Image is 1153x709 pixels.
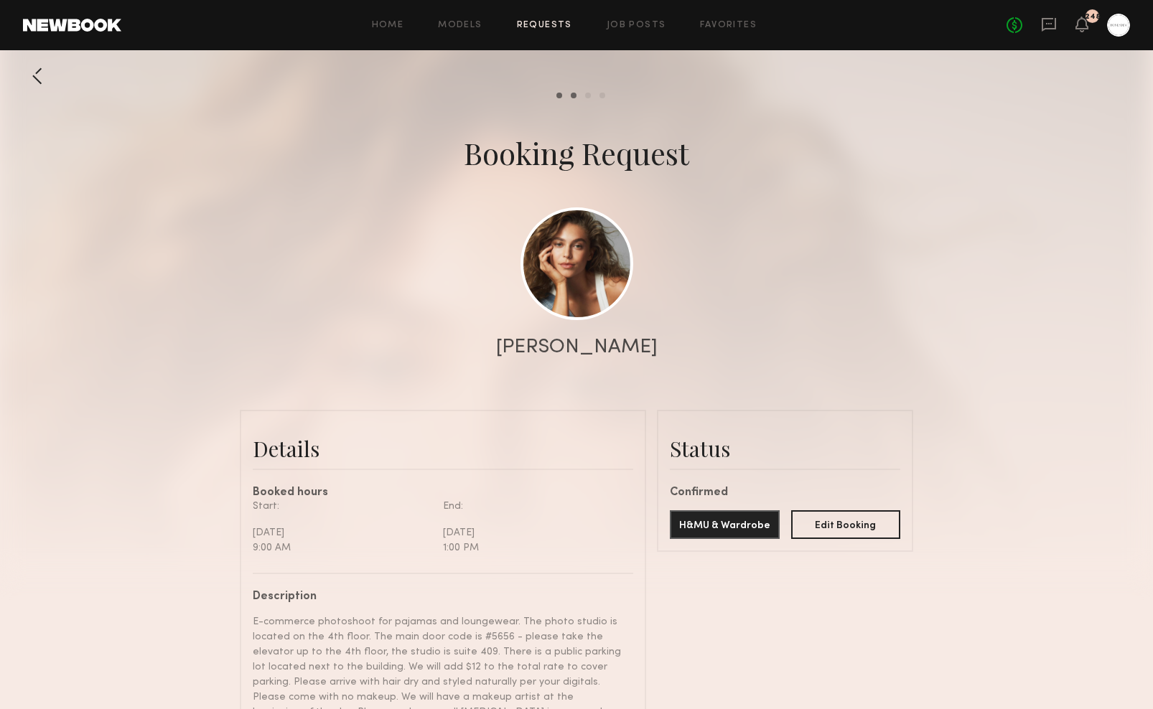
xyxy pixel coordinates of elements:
[607,21,666,30] a: Job Posts
[670,487,900,499] div: Confirmed
[443,499,622,514] div: End:
[517,21,572,30] a: Requests
[253,591,622,603] div: Description
[253,487,633,499] div: Booked hours
[372,21,404,30] a: Home
[464,133,689,173] div: Booking Request
[253,499,432,514] div: Start:
[253,540,432,555] div: 9:00 AM
[443,525,622,540] div: [DATE]
[670,434,900,463] div: Status
[438,21,482,30] a: Models
[253,434,633,463] div: Details
[496,337,658,357] div: [PERSON_NAME]
[253,525,432,540] div: [DATE]
[1085,13,1101,21] div: 248
[700,21,757,30] a: Favorites
[443,540,622,555] div: 1:00 PM
[791,510,901,539] button: Edit Booking
[670,510,780,539] button: H&MU & Wardrobe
